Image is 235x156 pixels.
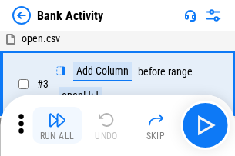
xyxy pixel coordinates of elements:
[131,107,180,144] button: Skip
[48,111,66,129] img: Run All
[22,32,60,45] span: open.csv
[37,8,103,23] div: Bank Activity
[204,6,223,25] img: Settings menu
[40,131,75,141] div: Run All
[146,111,165,129] img: Skip
[168,66,193,78] div: range
[32,107,82,144] button: Run All
[12,6,31,25] img: Back
[146,131,166,141] div: Skip
[193,113,217,138] img: Main button
[37,78,49,90] span: # 3
[59,87,102,105] div: open!J:J
[184,9,196,22] img: Support
[73,62,132,81] div: Add Column
[138,66,166,78] div: before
